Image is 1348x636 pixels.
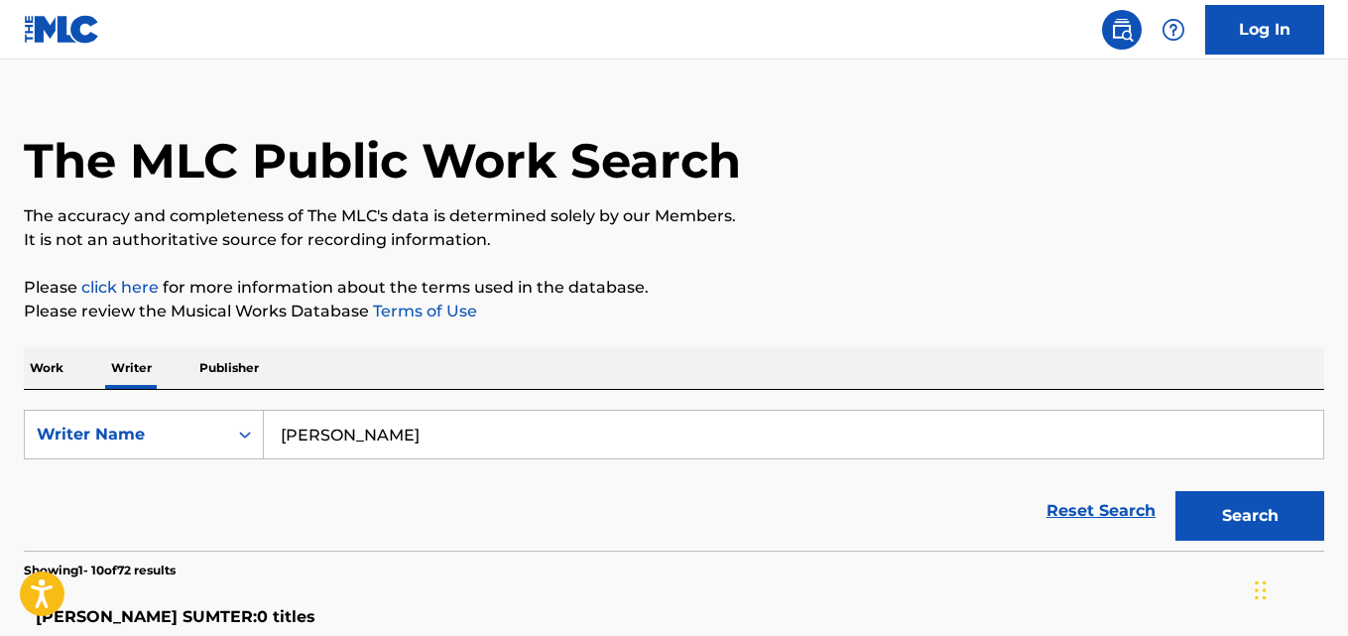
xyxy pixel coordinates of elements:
a: Log In [1205,5,1324,55]
p: The accuracy and completeness of The MLC's data is determined solely by our Members. [24,204,1324,228]
div: Help [1154,10,1193,50]
p: Please review the Musical Works Database [24,300,1324,323]
a: Terms of Use [369,302,477,320]
a: Reset Search [1037,489,1165,533]
img: search [1110,18,1134,42]
p: Work [24,347,69,389]
iframe: Chat Widget [1249,541,1348,636]
a: click here [81,278,159,297]
img: MLC Logo [24,15,100,44]
p: Publisher [193,347,265,389]
span: 0 titles [257,607,315,626]
p: Showing 1 - 10 of 72 results [24,562,176,579]
p: It is not an authoritative source for recording information. [24,228,1324,252]
p: Please for more information about the terms used in the database. [24,276,1324,300]
img: help [1162,18,1185,42]
span: [PERSON_NAME] SUMTER : [36,607,257,626]
a: Public Search [1102,10,1142,50]
p: Writer [105,347,158,389]
div: Writer Name [37,423,215,446]
div: Drag [1255,561,1267,620]
form: Search Form [24,410,1324,551]
button: Search [1175,491,1324,541]
h1: The MLC Public Work Search [24,131,741,191]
